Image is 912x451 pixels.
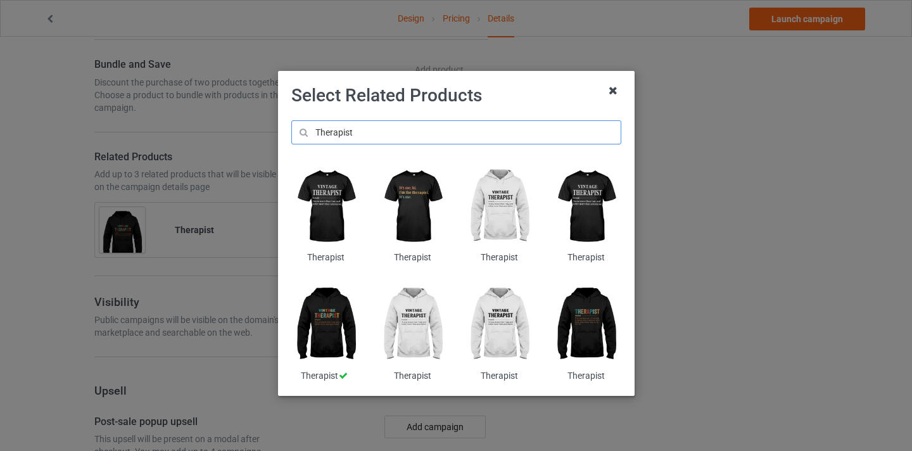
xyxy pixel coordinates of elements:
div: Therapist [552,370,621,383]
div: Therapist [465,251,534,264]
div: Therapist [552,251,621,264]
h1: Select Related Products [291,84,621,107]
div: Therapist [378,251,447,264]
div: Therapist [291,251,360,264]
div: Therapist [465,370,534,383]
input: Therapist [291,120,621,144]
div: Therapist [378,370,447,383]
div: Therapist [291,370,360,383]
